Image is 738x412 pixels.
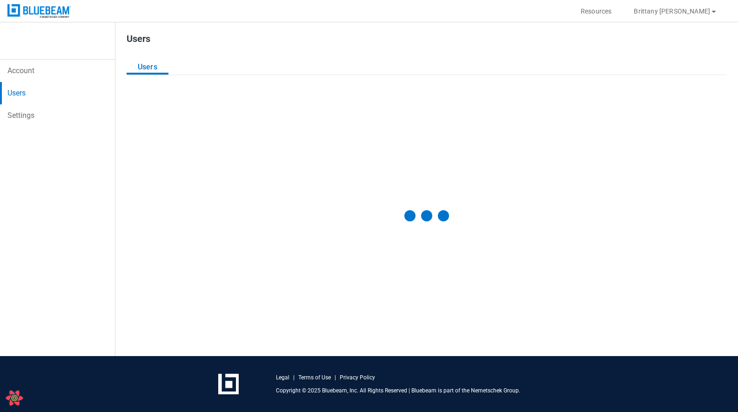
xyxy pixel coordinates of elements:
p: Copyright © 2025 Bluebeam, Inc. All Rights Reserved | Bluebeam is part of the Nemetschek Group. [276,387,520,394]
div: undefined [404,210,449,221]
div: | | [276,374,375,381]
h1: Users [127,34,150,48]
a: Legal [276,374,289,381]
a: Terms of Use [298,374,331,381]
button: Users [127,60,168,75]
img: Bluebeam, Inc. [7,4,71,18]
a: Privacy Policy [340,374,375,381]
button: Open React Query Devtools [5,389,24,407]
button: Brittany [PERSON_NAME] [623,4,729,19]
button: Resources [570,4,623,19]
